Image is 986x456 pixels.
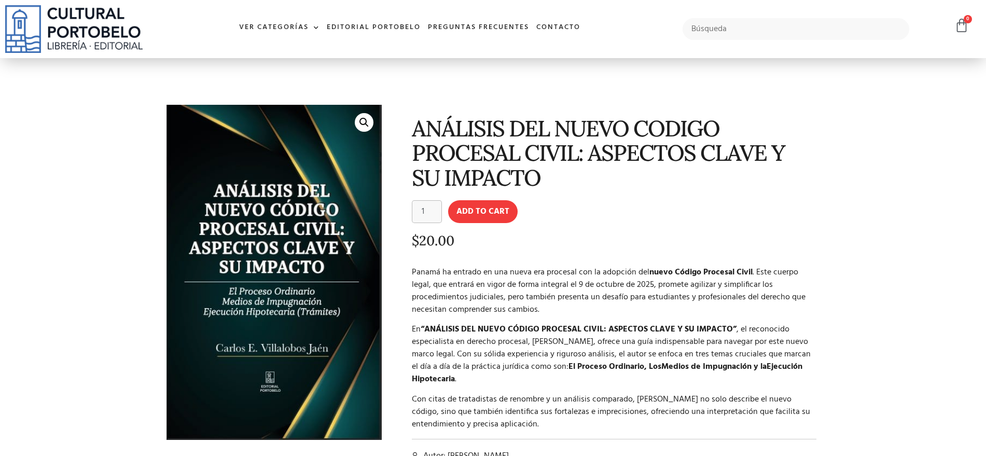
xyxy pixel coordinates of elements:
a: Preguntas frecuentes [424,17,533,39]
p: Con citas de tratadistas de renombre y un análisis comparado, [PERSON_NAME] no solo describe el n... [412,393,817,431]
h1: ANÁLISIS DEL NUEVO CODIGO PROCESAL CIVIL: ASPECTOS CLAVE Y SU IMPACTO [412,116,817,190]
span: 0 [964,15,972,23]
strong: Ejecución Hipotecaria [412,360,802,386]
a: Editorial Portobelo [323,17,424,39]
input: Product quantity [412,200,442,223]
strong: El Proceso Ordinario, Los [568,360,661,374]
strong: nuevo Código Procesal Civil [649,266,753,279]
img: Captura de pantalla 2025-09-02 115825 [166,105,382,440]
bdi: 20.00 [412,232,454,249]
p: En , el reconocido especialista en derecho procesal, [PERSON_NAME], ofrece una guía indispensable... [412,323,817,385]
a: Contacto [533,17,584,39]
a: 🔍 [355,113,373,132]
a: Ver Categorías [235,17,323,39]
strong: “ANÁLISIS DEL NUEVO CÓDIGO PROCESAL CIVIL: ASPECTOS CLAVE Y SU IMPACTO” [421,323,737,336]
input: Búsqueda [683,18,910,40]
strong: Medios de Impugnación y la [661,360,767,374]
a: 0 [954,18,969,33]
p: Panamá ha entrado en una nueva era procesal con la adopción del . Este cuerpo legal, que entrará ... [412,266,817,316]
span: $ [412,232,419,249]
button: Add to cart [448,200,518,223]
